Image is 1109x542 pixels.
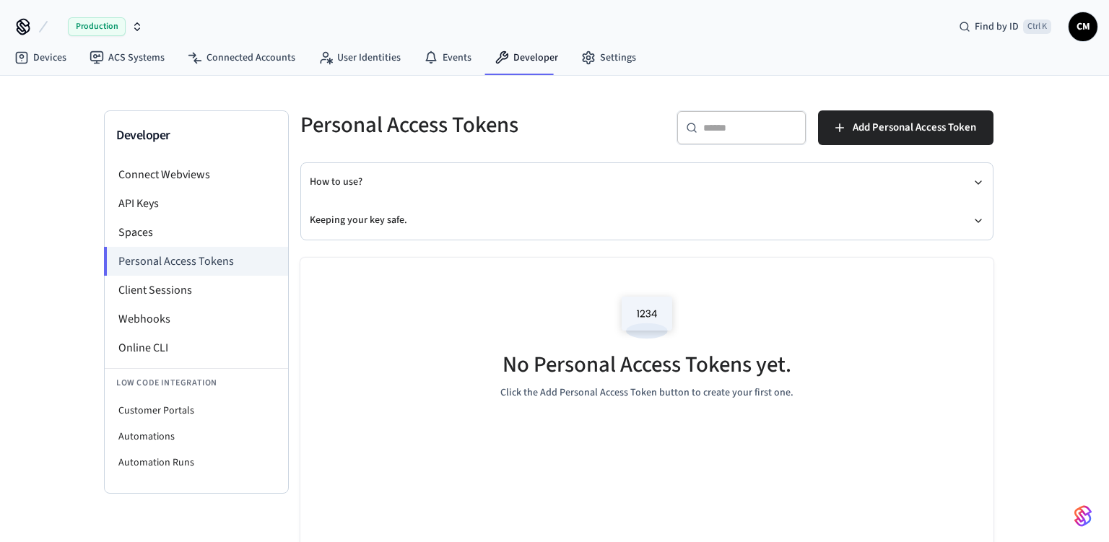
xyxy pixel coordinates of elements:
[105,368,288,398] li: Low Code Integration
[105,218,288,247] li: Spaces
[104,247,288,276] li: Personal Access Tokens
[78,45,176,71] a: ACS Systems
[483,45,570,71] a: Developer
[975,19,1019,34] span: Find by ID
[1070,14,1096,40] span: CM
[1069,12,1097,41] button: CM
[3,45,78,71] a: Devices
[105,305,288,333] li: Webhooks
[1074,504,1092,528] img: SeamLogoGradient.69752ec5.svg
[105,333,288,362] li: Online CLI
[500,385,793,401] p: Click the Add Personal Access Token button to create your first one.
[614,287,679,348] img: Access Codes Empty State
[310,201,984,240] button: Keeping your key safe.
[176,45,307,71] a: Connected Accounts
[503,350,791,380] h5: No Personal Access Tokens yet.
[105,189,288,218] li: API Keys
[300,110,638,140] h5: Personal Access Tokens
[818,110,993,145] button: Add Personal Access Token
[307,45,412,71] a: User Identities
[105,276,288,305] li: Client Sessions
[105,160,288,189] li: Connect Webviews
[853,118,976,137] span: Add Personal Access Token
[105,450,288,476] li: Automation Runs
[412,45,483,71] a: Events
[310,163,984,201] button: How to use?
[105,398,288,424] li: Customer Portals
[570,45,648,71] a: Settings
[105,424,288,450] li: Automations
[1023,19,1051,34] span: Ctrl K
[947,14,1063,40] div: Find by IDCtrl K
[68,17,126,36] span: Production
[116,126,277,146] h3: Developer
